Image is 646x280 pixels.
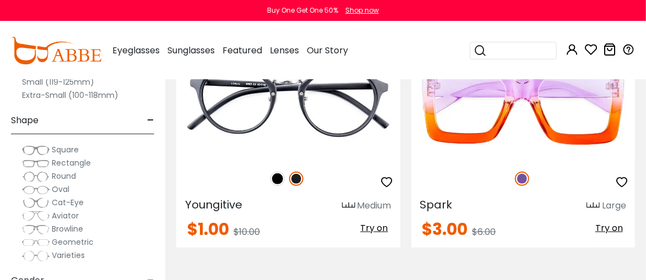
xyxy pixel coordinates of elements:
img: Aviator.png [22,211,50,222]
img: size ruler [587,202,600,210]
span: Featured [222,44,262,57]
img: Matte-black Youngitive - Plastic ,Adjust Nose Pads [176,47,400,159]
img: Black [270,172,285,186]
img: Matte Black [289,172,303,186]
span: Cat-Eye [52,197,84,208]
button: Try on [592,221,626,235]
div: Large [602,199,626,212]
div: Medium [357,199,392,212]
img: Varieties.png [22,250,50,262]
span: Spark [420,197,453,212]
span: $6.00 [473,226,496,238]
span: Rectangle [52,157,91,168]
img: Square.png [22,145,50,156]
img: Geometric.png [22,237,50,248]
img: size ruler [342,202,355,210]
span: $10.00 [234,226,260,238]
a: Shop now [340,6,379,15]
img: Oval.png [22,184,50,195]
span: Shape [11,107,39,134]
div: Shop now [345,6,379,15]
label: Small (119-125mm) [22,75,94,89]
span: Varieties [52,250,85,261]
label: Extra-Small (100-118mm) [22,89,118,102]
img: Cat-Eye.png [22,197,50,208]
span: - [147,107,154,134]
span: Try on [361,222,388,234]
span: Square [52,144,79,155]
img: Purple Spark - Plastic ,Universal Bridge Fit [411,47,636,159]
img: Purple [515,172,529,186]
span: Try on [595,222,623,234]
img: Browline.png [22,224,50,235]
img: Rectangle.png [22,158,50,169]
span: Lenses [270,44,299,57]
button: Try on [357,221,392,235]
span: Our Story [307,44,348,57]
span: Aviator [52,210,79,221]
span: $3.00 [422,217,468,241]
span: Oval [52,184,69,195]
span: Browline [52,223,83,234]
img: Round.png [22,171,50,182]
span: Youngitive [185,197,242,212]
img: abbeglasses.com [11,37,101,64]
span: Geometric [52,237,94,248]
span: $1.00 [187,217,229,241]
span: Sunglasses [167,44,215,57]
div: Buy One Get One 50% [267,6,338,15]
span: Round [52,171,76,182]
span: Eyeglasses [112,44,160,57]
